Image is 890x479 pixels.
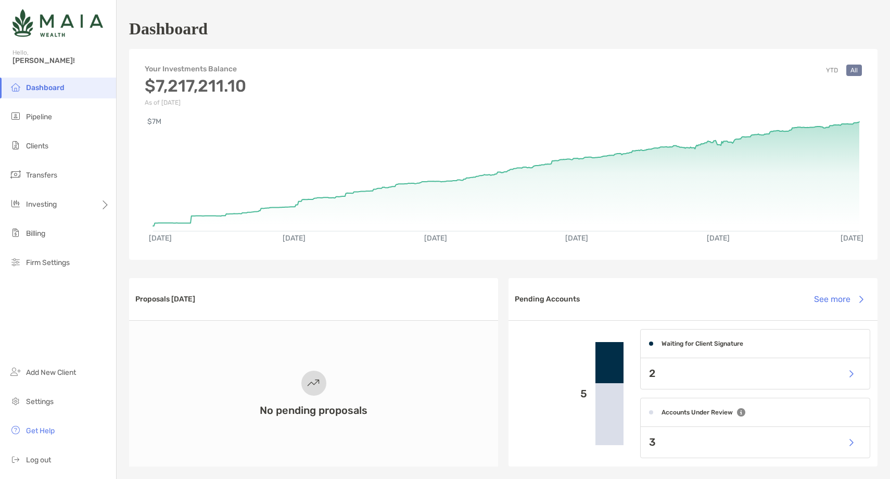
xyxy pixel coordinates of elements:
[149,234,172,243] text: [DATE]
[806,288,871,311] button: See more
[26,171,57,180] span: Transfers
[26,368,76,377] span: Add New Client
[649,436,656,449] p: 3
[517,387,587,400] p: 5
[26,397,54,406] span: Settings
[26,258,70,267] span: Firm Settings
[9,256,22,268] img: firm-settings icon
[12,4,103,42] img: Zoe Logo
[9,424,22,436] img: get-help icon
[26,142,48,150] span: Clients
[26,426,55,435] span: Get Help
[9,110,22,122] img: pipeline icon
[846,65,862,76] button: All
[424,234,447,243] text: [DATE]
[26,83,65,92] span: Dashboard
[841,234,863,243] text: [DATE]
[565,234,588,243] text: [DATE]
[9,168,22,181] img: transfers icon
[9,226,22,239] img: billing icon
[26,456,51,464] span: Log out
[649,367,655,380] p: 2
[129,19,208,39] h1: Dashboard
[147,117,161,126] text: $7M
[26,200,57,209] span: Investing
[9,139,22,152] img: clients icon
[145,76,246,96] h3: $7,217,211.10
[9,81,22,93] img: dashboard icon
[26,112,52,121] span: Pipeline
[26,229,45,238] span: Billing
[12,56,110,65] span: [PERSON_NAME]!
[260,404,367,417] h3: No pending proposals
[135,295,195,304] h3: Proposals [DATE]
[822,65,842,76] button: YTD
[662,409,733,416] h4: Accounts Under Review
[662,340,743,347] h4: Waiting for Client Signature
[9,395,22,407] img: settings icon
[9,453,22,465] img: logout icon
[9,365,22,378] img: add_new_client icon
[707,234,730,243] text: [DATE]
[283,234,306,243] text: [DATE]
[145,99,246,106] p: As of [DATE]
[9,197,22,210] img: investing icon
[515,295,580,304] h3: Pending Accounts
[145,65,246,73] h4: Your Investments Balance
